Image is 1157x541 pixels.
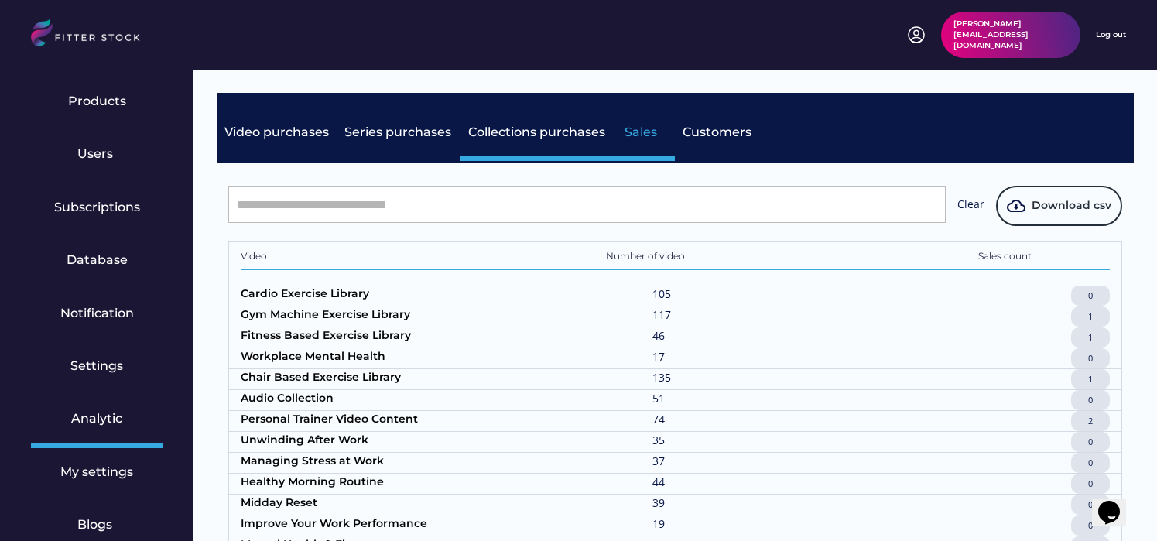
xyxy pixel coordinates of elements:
[241,370,645,389] div: Chair Based Exercise Library
[1092,479,1142,526] iframe: chat widget
[996,186,1122,226] button: Download csv
[31,19,153,51] img: LOGO.svg
[1075,352,1106,364] div: 0
[241,328,645,348] div: Fitness Based Exercise Library
[606,250,971,265] div: Number of video
[652,307,1064,327] div: 117
[241,412,645,431] div: Personal Trainer Video Content
[652,412,1064,431] div: 74
[652,286,1064,306] div: 105
[468,124,605,141] div: Collections purchases
[1075,436,1106,447] div: 0
[60,305,134,322] div: Notification
[241,391,645,410] div: Audio Collection
[241,307,645,327] div: Gym Machine Exercise Library
[241,250,598,265] div: Video
[652,516,1064,536] div: 19
[241,433,645,452] div: Unwinding After Work
[54,199,140,216] div: Subscriptions
[67,252,128,269] div: Database
[1075,310,1106,322] div: 1
[1032,198,1111,214] span: Download csv
[652,370,1064,389] div: 135
[241,495,645,515] div: Midday Reset
[77,146,116,163] div: Users
[1075,519,1106,531] div: 0
[1075,331,1106,343] div: 1
[652,391,1064,410] div: 51
[1096,29,1126,40] div: Log out
[344,124,453,141] div: Series purchases
[683,124,760,141] div: Customers
[60,464,133,481] div: My settings
[1075,415,1106,426] div: 2
[77,516,116,533] div: Blogs
[652,474,1064,494] div: 44
[241,516,645,536] div: Improve Your Work Performance
[652,349,1064,368] div: 17
[241,454,645,473] div: Managing Stress at Work
[1075,478,1106,489] div: 0
[71,410,122,427] div: Analytic
[1075,373,1106,385] div: 1
[241,286,645,306] div: Cardio Exercise Library
[652,328,1064,348] div: 46
[957,197,984,216] div: Clear
[652,495,1064,515] div: 39
[68,93,126,110] div: Products
[224,124,329,141] div: Video purchases
[978,250,1110,265] div: Sales count
[1075,394,1106,406] div: 0
[625,124,663,141] div: Sales
[652,433,1064,452] div: 35
[652,454,1064,473] div: 37
[241,349,645,368] div: Workplace Mental Health
[907,26,926,44] img: profile-circle.svg
[1075,289,1106,301] div: 0
[1075,457,1106,468] div: 0
[241,474,645,494] div: Healthy Morning Routine
[70,358,123,375] div: Settings
[1075,498,1106,510] div: 0
[953,19,1068,51] div: [PERSON_NAME][EMAIL_ADDRESS][DOMAIN_NAME]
